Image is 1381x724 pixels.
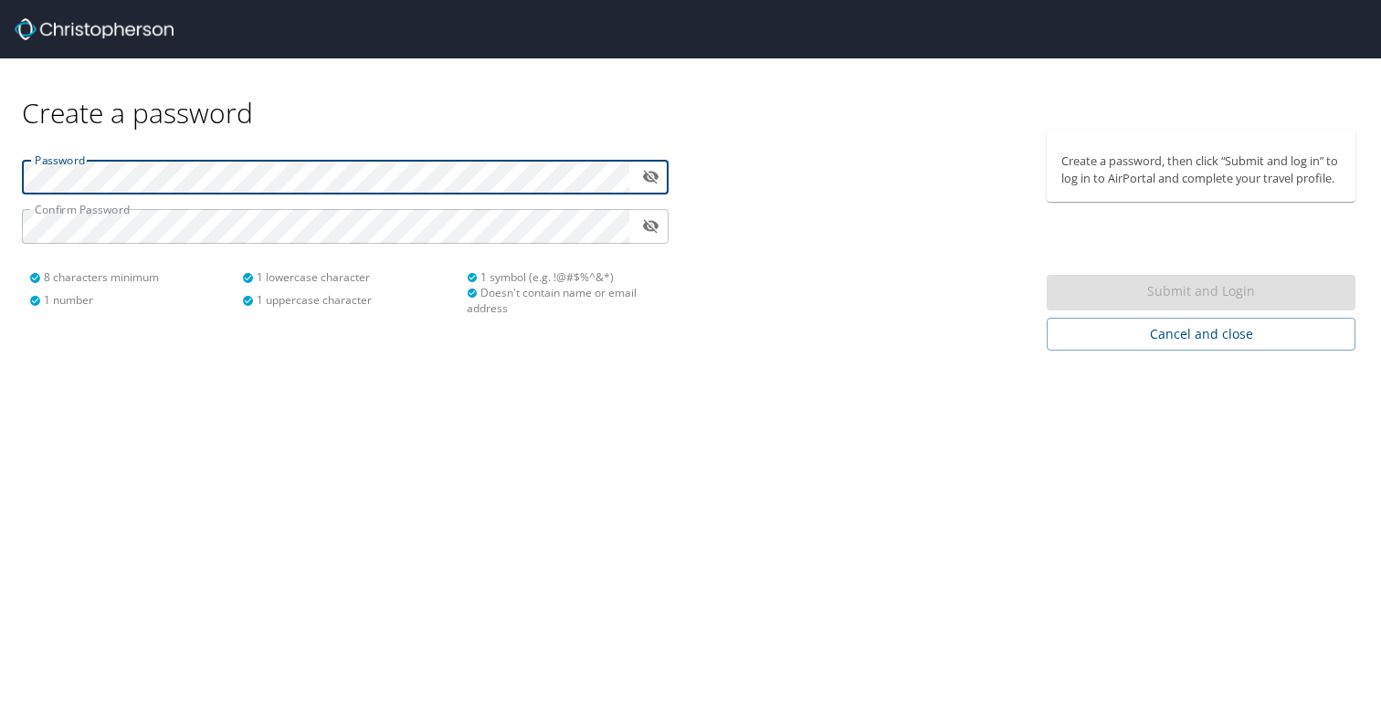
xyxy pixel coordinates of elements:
div: 1 uppercase character [242,292,455,308]
div: Create a password [22,58,1359,131]
img: Christopherson_logo_rev.png [15,18,174,40]
button: toggle password visibility [637,163,665,191]
div: 8 characters minimum [29,269,242,285]
button: toggle password visibility [637,212,665,240]
p: Create a password, then click “Submit and log in” to log in to AirPortal and complete your travel... [1061,152,1341,187]
div: 1 symbol (e.g. !@#$%^&*) [467,269,658,285]
div: 1 number [29,292,242,308]
button: Cancel and close [1047,318,1355,352]
div: 1 lowercase character [242,269,455,285]
div: Doesn't contain name or email address [467,285,658,316]
span: Cancel and close [1061,323,1341,346]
